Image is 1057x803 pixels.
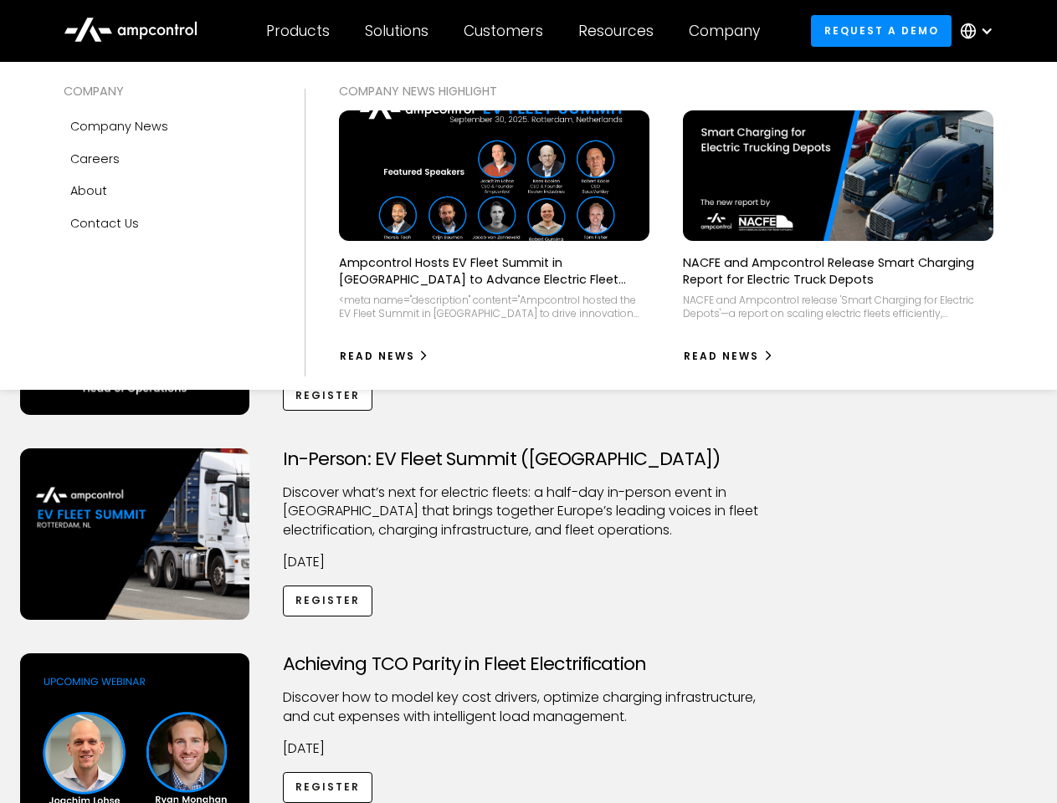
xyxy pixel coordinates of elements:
div: Customers [464,22,543,40]
div: Careers [70,150,120,168]
div: NACFE and Ampcontrol release 'Smart Charging for Electric Depots'—a report on scaling electric fl... [683,294,993,320]
div: Read News [684,349,759,364]
div: Solutions [365,22,428,40]
p: Ampcontrol Hosts EV Fleet Summit in [GEOGRAPHIC_DATA] to Advance Electric Fleet Management in [GE... [339,254,649,288]
div: Products [266,22,330,40]
div: Resources [578,22,654,40]
p: NACFE and Ampcontrol Release Smart Charging Report for Electric Truck Depots [683,254,993,288]
a: Register [283,380,373,411]
a: Read News [683,343,774,370]
a: Request a demo [811,15,952,46]
div: Read News [340,349,415,364]
div: Contact Us [70,214,139,233]
div: Company news [70,117,168,136]
h3: In-Person: EV Fleet Summit ([GEOGRAPHIC_DATA]) [283,448,775,470]
a: Register [283,586,373,616]
a: Company news [64,110,271,142]
a: Register [283,772,373,803]
a: Contact Us [64,207,271,239]
div: Company [689,22,760,40]
a: Careers [64,143,271,175]
div: COMPANY NEWS Highlight [339,82,994,100]
p: Discover how to model key cost drivers, optimize charging infrastructure, and cut expenses with i... [283,688,775,726]
a: About [64,175,271,207]
p: ​Discover what’s next for electric fleets: a half-day in-person event in [GEOGRAPHIC_DATA] that b... [283,483,775,540]
div: <meta name="description" content="Ampcontrol hosted the EV Fleet Summit in [GEOGRAPHIC_DATA] to d... [339,294,649,320]
h3: Achieving TCO Parity in Fleet Electrification [283,653,775,675]
p: [DATE] [283,739,775,758]
div: About [70,182,107,200]
a: Read News [339,343,430,370]
div: COMPANY [64,82,271,100]
p: [DATE] [283,553,775,571]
